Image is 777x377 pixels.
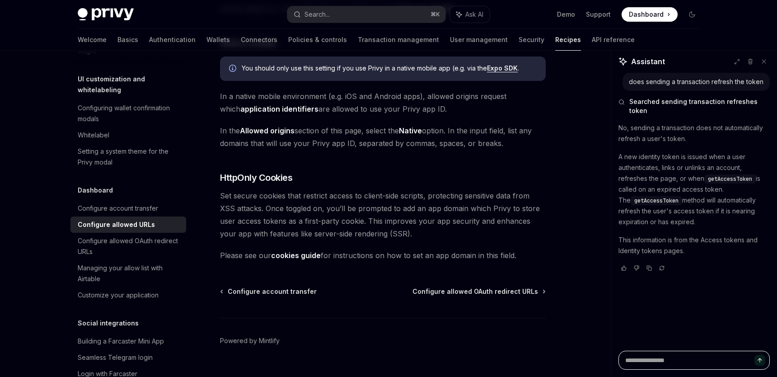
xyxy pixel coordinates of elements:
[70,100,186,127] a: Configuring wallet confirmation modals
[431,11,440,18] span: ⌘ K
[70,333,186,349] a: Building a Farcaster Mini App
[271,251,321,260] a: cookies guide
[629,10,664,19] span: Dashboard
[399,126,422,135] strong: Native
[70,127,186,143] a: Whitelabel
[70,260,186,287] a: Managing your allow list with Airtable
[78,290,159,301] div: Customize your application
[78,219,155,230] div: Configure allowed URLs
[78,8,134,21] img: dark logo
[78,74,186,95] h5: UI customization and whitelabeling
[557,10,575,19] a: Demo
[629,97,770,115] span: Searched sending transaction refreshes token
[708,175,752,183] span: getAccessToken
[618,235,770,256] p: This information is from the Access tokens and Identity tokens pages.
[242,64,537,73] span: You should only use this setting if you use Privy in a native mobile app (e.g. via the .
[78,336,164,347] div: Building a Farcaster Mini App
[78,103,181,124] div: Configuring wallet confirmation modals
[631,56,665,67] span: Assistant
[78,130,109,141] div: Whitelabel
[592,29,635,51] a: API reference
[555,29,581,51] a: Recipes
[70,200,186,217] a: Configure account transfer
[78,352,153,363] div: Seamless Telegram login
[70,217,186,233] a: Configure allowed URLs
[519,29,544,51] a: Security
[78,203,158,214] div: Configure account transfer
[78,29,107,51] a: Welcome
[70,349,186,366] a: Seamless Telegram login
[304,9,330,20] div: Search...
[586,10,611,19] a: Support
[220,171,292,184] span: HttpOnly Cookies
[220,336,280,345] a: Powered by Mintlify
[78,146,181,168] div: Setting a system theme for the Privy modal
[220,249,546,262] span: Please see our for instructions on how to set an app domain in this field.
[117,29,138,51] a: Basics
[220,90,546,115] span: In a native mobile environment (e.g. iOS and Android apps), allowed origins request which are all...
[78,185,113,196] h5: Dashboard
[78,318,139,329] h5: Social integrations
[622,7,678,22] a: Dashboard
[149,29,196,51] a: Authentication
[618,123,770,144] p: No, sending a transaction does not automatically refresh a user's token.
[634,197,679,204] span: getAccessToken
[220,189,546,240] span: Set secure cookies that restrict access to client-side scripts, protecting sensitive data from XS...
[78,263,181,284] div: Managing your allow list with Airtable
[221,287,317,296] a: Configure account transfer
[618,151,770,227] p: A new identity token is issued when a user authenticates, links or unlinks an account, refreshes ...
[229,65,238,74] svg: Info
[70,143,186,170] a: Setting a system theme for the Privy modal
[288,29,347,51] a: Policies & controls
[412,287,538,296] span: Configure allowed OAuth redirect URLs
[358,29,439,51] a: Transaction management
[487,64,518,72] a: Expo SDK
[228,287,317,296] span: Configure account transfer
[618,97,770,115] button: Searched sending transaction refreshes token
[78,236,181,257] div: Configure allowed OAuth redirect URLs
[206,29,230,51] a: Wallets
[240,104,318,113] strong: application identifiers
[240,126,295,135] strong: Allowed origins
[450,29,508,51] a: User management
[412,287,545,296] a: Configure allowed OAuth redirect URLs
[450,6,490,23] button: Ask AI
[465,10,483,19] span: Ask AI
[70,233,186,260] a: Configure allowed OAuth redirect URLs
[70,287,186,303] a: Customize your application
[241,29,277,51] a: Connectors
[754,355,765,366] button: Send message
[685,7,699,22] button: Toggle dark mode
[220,124,546,150] span: In the section of this page, select the option. In the input field, list any domains that will us...
[629,77,763,86] div: does sending a transaction refresh the token
[287,6,445,23] button: Search...⌘K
